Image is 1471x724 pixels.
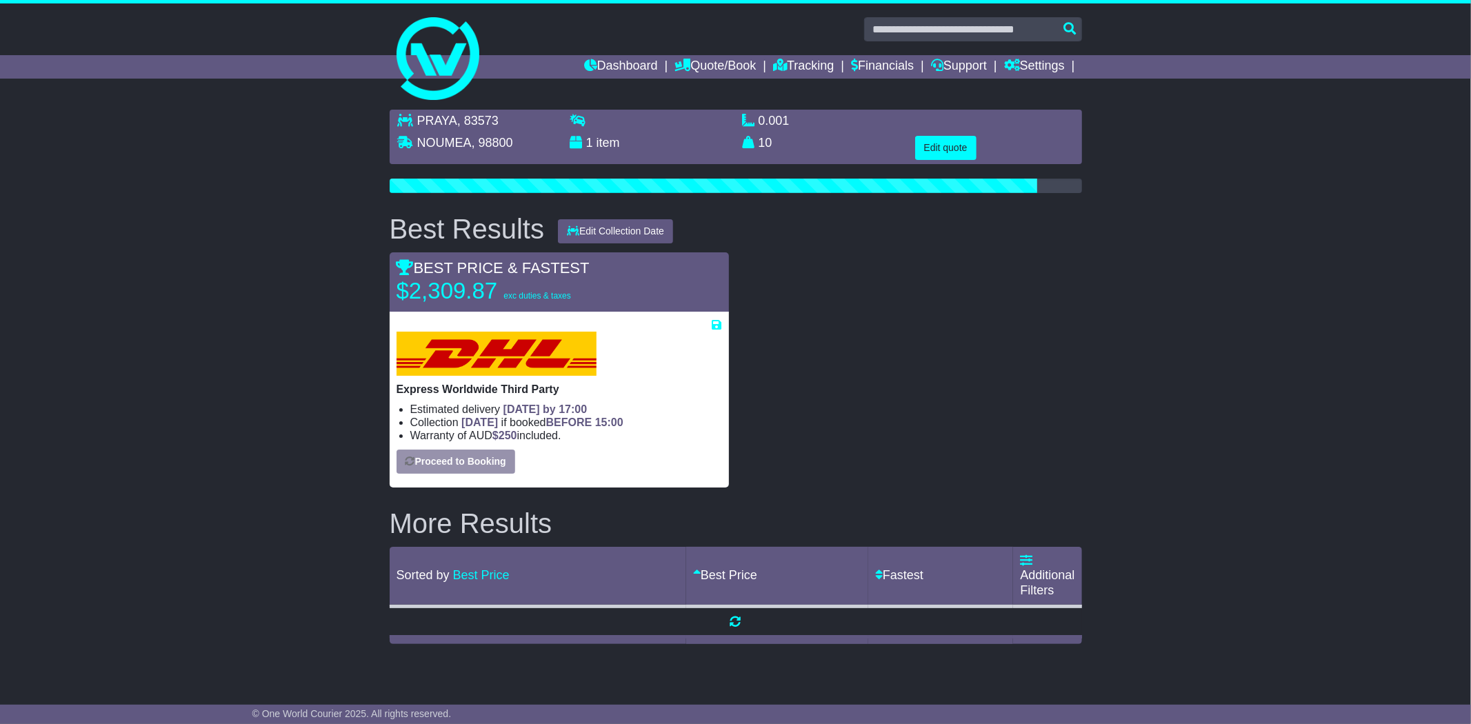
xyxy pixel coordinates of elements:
span: © One World Courier 2025. All rights reserved. [252,708,452,719]
span: BEFORE [546,416,592,428]
img: DHL: Express Worldwide Third Party [397,332,597,376]
a: Additional Filters [1020,554,1074,597]
a: Fastest [875,568,923,582]
span: exc duties & taxes [503,291,570,301]
span: 15:00 [595,416,623,428]
span: , 98800 [472,136,513,150]
button: Edit Collection Date [558,219,673,243]
span: if booked [461,416,623,428]
p: $2,309.87 [397,277,571,305]
a: Dashboard [584,55,658,79]
a: Best Price [693,568,757,582]
a: Quote/Book [674,55,756,79]
a: Support [931,55,987,79]
span: BEST PRICE & FASTEST [397,259,590,276]
li: Warranty of AUD included. [410,429,722,442]
li: Collection [410,416,722,429]
span: NOUMEA [417,136,472,150]
a: Best Price [453,568,510,582]
span: 250 [499,430,517,441]
h2: More Results [390,508,1082,539]
div: Best Results [383,214,552,244]
p: Express Worldwide Third Party [397,383,722,396]
span: item [597,136,620,150]
a: Financials [851,55,914,79]
span: 10 [759,136,772,150]
a: Tracking [773,55,834,79]
span: PRAYA [417,114,457,128]
a: Settings [1004,55,1065,79]
li: Estimated delivery [410,403,722,416]
span: $ [492,430,517,441]
span: 0.001 [759,114,790,128]
span: Sorted by [397,568,450,582]
span: 1 [586,136,593,150]
span: , 83573 [457,114,499,128]
span: [DATE] [461,416,498,428]
button: Proceed to Booking [397,450,515,474]
button: Edit quote [915,136,977,160]
span: [DATE] by 17:00 [503,403,588,415]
